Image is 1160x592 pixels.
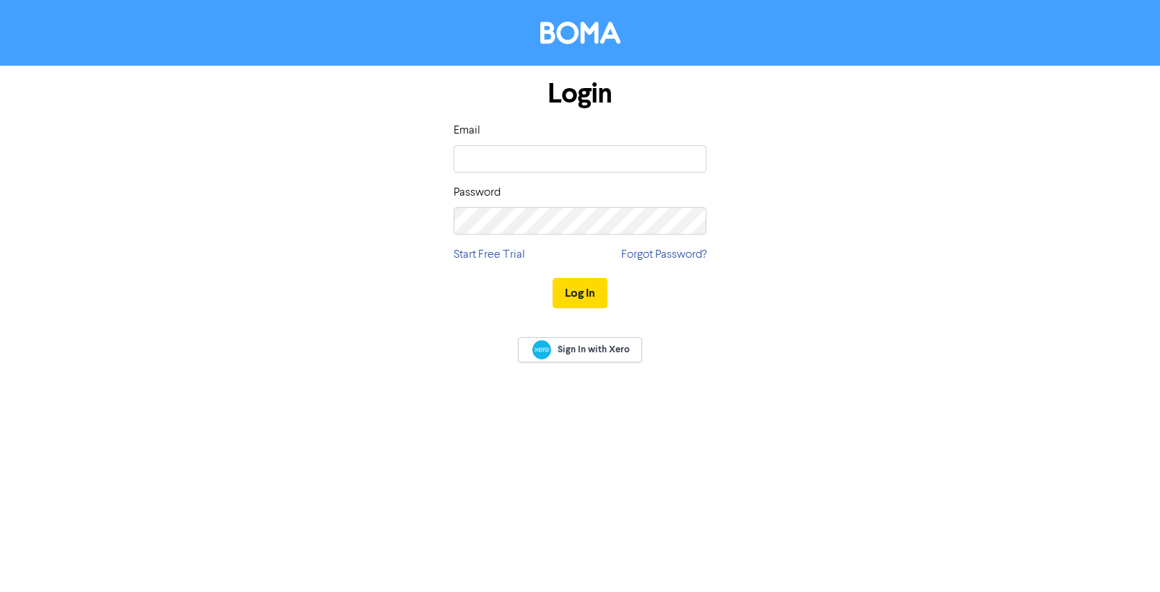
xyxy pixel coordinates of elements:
[553,278,607,308] button: Log In
[454,246,525,264] a: Start Free Trial
[558,343,630,356] span: Sign In with Xero
[532,340,551,360] img: Xero logo
[454,184,501,201] label: Password
[621,246,706,264] a: Forgot Password?
[454,77,706,110] h1: Login
[518,337,642,362] a: Sign In with Xero
[540,22,620,44] img: BOMA Logo
[454,122,480,139] label: Email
